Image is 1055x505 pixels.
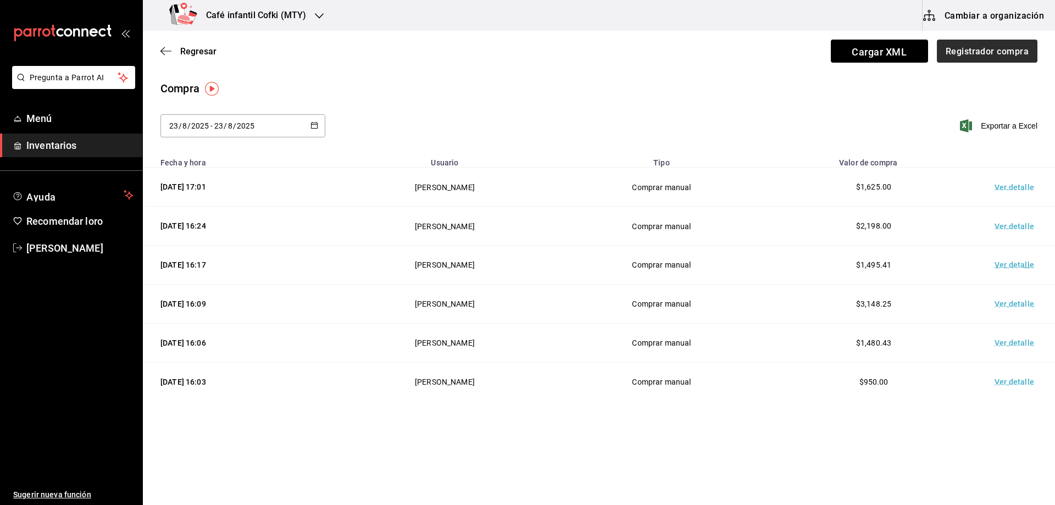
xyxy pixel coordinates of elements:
[26,140,76,151] font: Inventarios
[415,378,475,387] font: [PERSON_NAME]
[13,490,91,499] font: Sugerir nueva función
[182,121,187,130] input: Mes
[859,378,889,386] font: $950.00
[632,339,691,348] font: Comprar manual
[160,82,199,95] font: Compra
[26,113,52,124] font: Menú
[26,215,103,227] font: Recomendar loro
[415,261,475,270] font: [PERSON_NAME]
[30,73,104,82] font: Pregunta a Parrot AI
[169,121,179,130] input: Día
[831,40,928,63] span: Cargar XML
[160,46,216,57] button: Regresar
[632,183,691,192] font: Comprar manual
[632,222,691,231] font: Comprar manual
[946,46,1029,56] font: Registrador compra
[160,378,206,386] font: [DATE] 16:03
[995,261,1034,270] font: Ver detalle
[937,40,1037,63] button: Registrador compra
[415,300,475,309] font: [PERSON_NAME]
[12,66,135,89] button: Pregunta a Parrot AI
[852,46,907,57] font: Cargar XML
[856,299,891,308] font: $3,148.25
[26,191,56,203] font: Ayuda
[214,121,224,130] input: Día
[160,338,206,347] font: [DATE] 16:06
[415,339,475,348] font: [PERSON_NAME]
[995,300,1034,309] font: Ver detalle
[962,119,1037,132] button: Exportar a Excel
[205,82,219,96] img: Marcador de información sobre herramientas
[160,182,206,191] font: [DATE] 17:01
[839,158,897,167] font: Valor de compra
[632,261,691,270] font: Comprar manual
[632,378,691,387] font: Comprar manual
[160,221,206,230] font: [DATE] 16:24
[415,222,475,231] font: [PERSON_NAME]
[121,29,130,37] button: abrir_cajón_menú
[206,10,306,20] font: Café infantil Cofki (MTY)
[180,46,216,57] font: Regresar
[160,158,206,167] font: Fecha y hora
[179,121,182,130] font: /
[632,300,691,309] font: Comprar manual
[981,121,1037,130] font: Exportar a Excel
[995,378,1034,387] font: Ver detalle
[210,121,213,130] font: -
[191,121,209,130] input: Año
[160,260,206,269] font: [DATE] 16:17
[856,182,891,191] font: $1,625.00
[26,242,103,254] font: [PERSON_NAME]
[653,158,670,167] font: Tipo
[995,183,1034,192] font: Ver detalle
[431,158,458,167] font: Usuario
[945,10,1044,20] font: Cambiar a organización
[856,338,891,347] font: $1,480.43
[236,121,255,130] input: Año
[8,80,135,91] a: Pregunta a Parrot AI
[856,260,891,269] font: $1,495.41
[160,299,206,308] font: [DATE] 16:09
[995,339,1034,348] font: Ver detalle
[856,221,891,230] font: $2,198.00
[995,222,1034,231] font: Ver detalle
[233,121,236,130] font: /
[187,121,191,130] font: /
[224,121,227,130] font: /
[415,183,475,192] font: [PERSON_NAME]
[227,121,233,130] input: Mes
